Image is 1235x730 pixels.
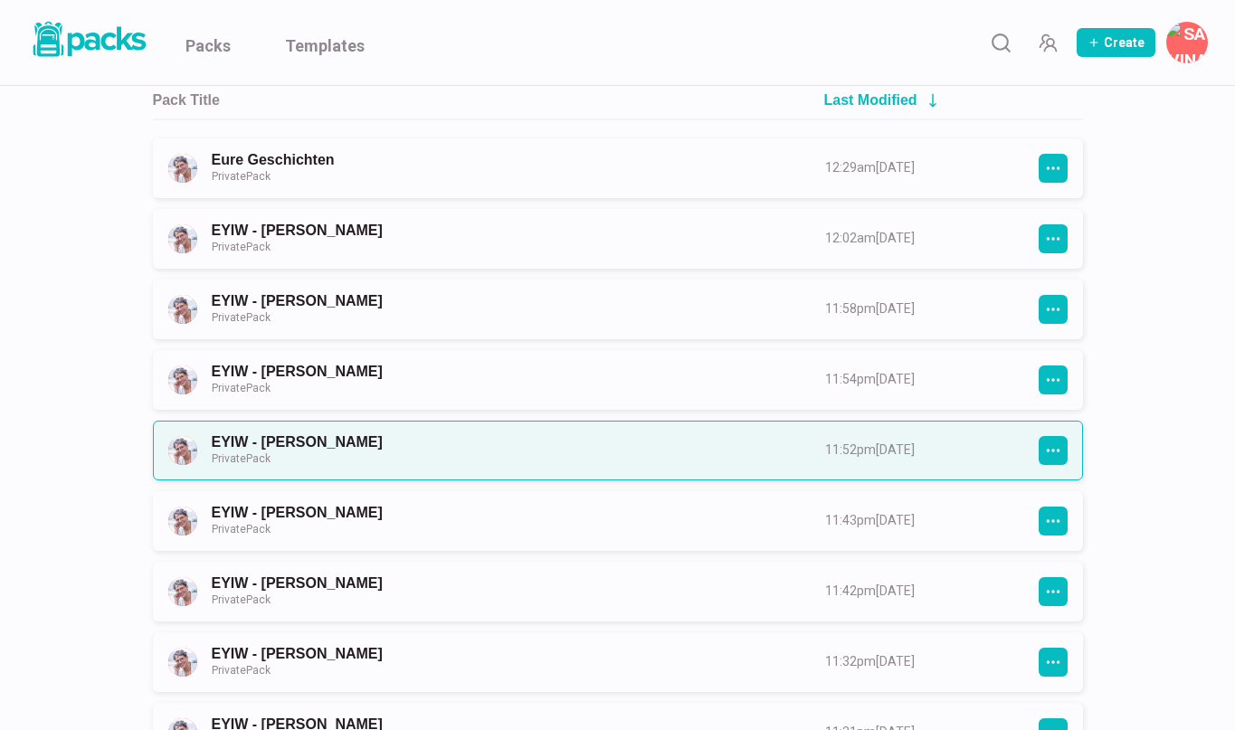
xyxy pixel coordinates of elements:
button: Manage Team Invites [1030,24,1066,61]
h2: Pack Title [153,91,220,109]
h2: Last Modified [824,91,917,109]
button: Create Pack [1077,28,1155,57]
img: Packs logo [27,18,149,61]
button: Savina Tilmann [1166,22,1208,63]
a: Packs logo [27,18,149,67]
button: Search [983,24,1019,61]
